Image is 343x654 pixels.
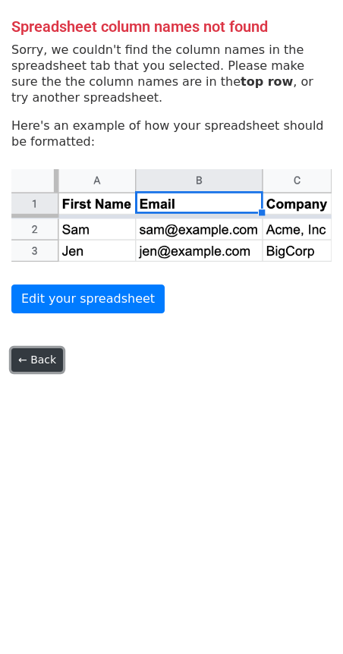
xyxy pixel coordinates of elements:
[11,285,165,313] a: Edit your spreadsheet
[11,118,332,149] p: Here's an example of how your spreadsheet should be formatted:
[11,17,332,36] h4: Spreadsheet column names not found
[11,348,63,372] a: ← Back
[241,74,293,89] strong: top row
[11,169,332,263] img: google_sheets_email_column-fe0440d1484b1afe603fdd0efe349d91248b687ca341fa437c667602712cb9b1.png
[267,581,343,654] iframe: Chat Widget
[267,581,343,654] div: Виджет чата
[11,42,332,105] p: Sorry, we couldn't find the column names in the spreadsheet tab that you selected. Please make su...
